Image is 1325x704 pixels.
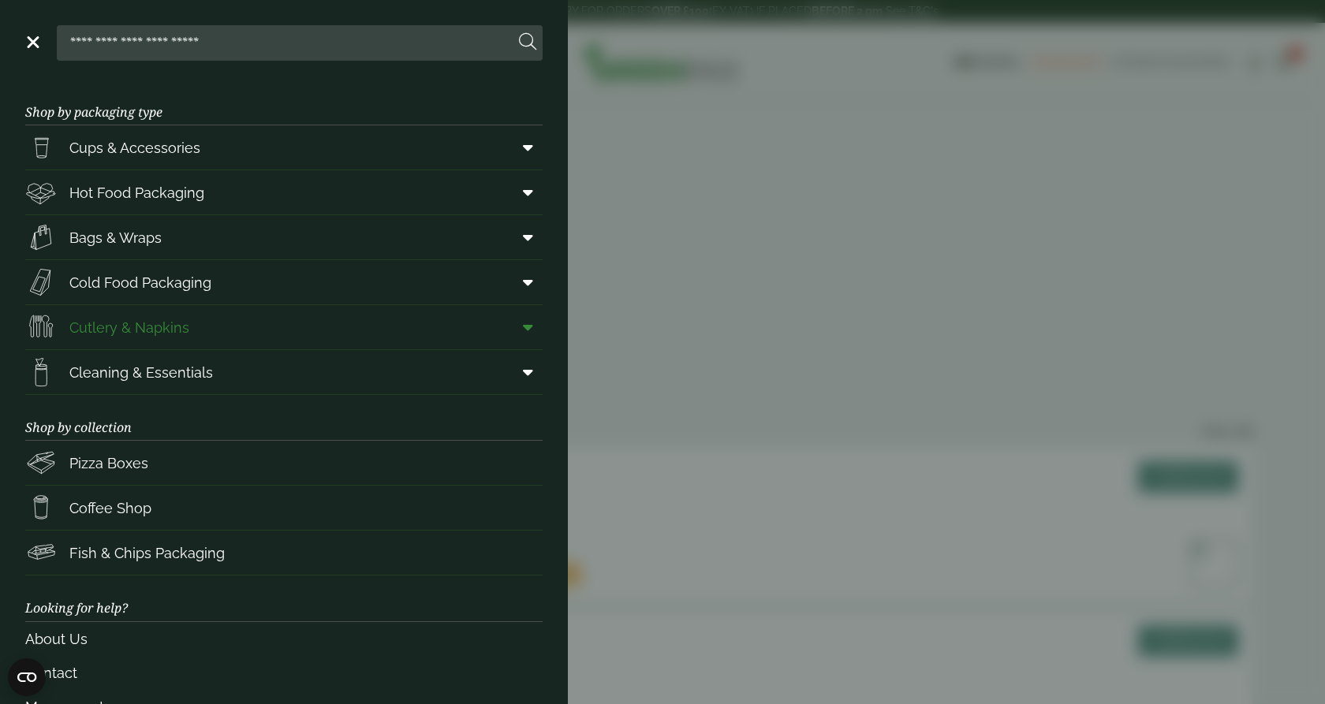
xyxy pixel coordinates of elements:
[69,542,225,564] span: Fish & Chips Packaging
[69,453,148,474] span: Pizza Boxes
[25,492,57,523] img: HotDrink_paperCup.svg
[25,177,57,208] img: Deli_box.svg
[25,356,57,388] img: open-wipe.svg
[25,656,543,690] a: Contact
[69,317,189,338] span: Cutlery & Napkins
[25,311,57,343] img: Cutlery.svg
[25,447,57,479] img: Pizza_boxes.svg
[69,362,213,383] span: Cleaning & Essentials
[25,170,543,214] a: Hot Food Packaging
[69,227,162,248] span: Bags & Wraps
[25,125,543,169] a: Cups & Accessories
[25,441,543,485] a: Pizza Boxes
[25,305,543,349] a: Cutlery & Napkins
[25,260,543,304] a: Cold Food Packaging
[25,80,543,125] h3: Shop by packaging type
[69,497,151,519] span: Coffee Shop
[25,531,543,575] a: Fish & Chips Packaging
[8,658,46,696] button: Open CMP widget
[25,486,543,530] a: Coffee Shop
[25,575,543,621] h3: Looking for help?
[25,215,543,259] a: Bags & Wraps
[25,350,543,394] a: Cleaning & Essentials
[69,272,211,293] span: Cold Food Packaging
[25,622,543,656] a: About Us
[69,137,200,158] span: Cups & Accessories
[25,222,57,253] img: Paper_carriers.svg
[25,395,543,441] h3: Shop by collection
[25,537,57,568] img: FishNchip_box.svg
[25,266,57,298] img: Sandwich_box.svg
[69,182,204,203] span: Hot Food Packaging
[25,132,57,163] img: PintNhalf_cup.svg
